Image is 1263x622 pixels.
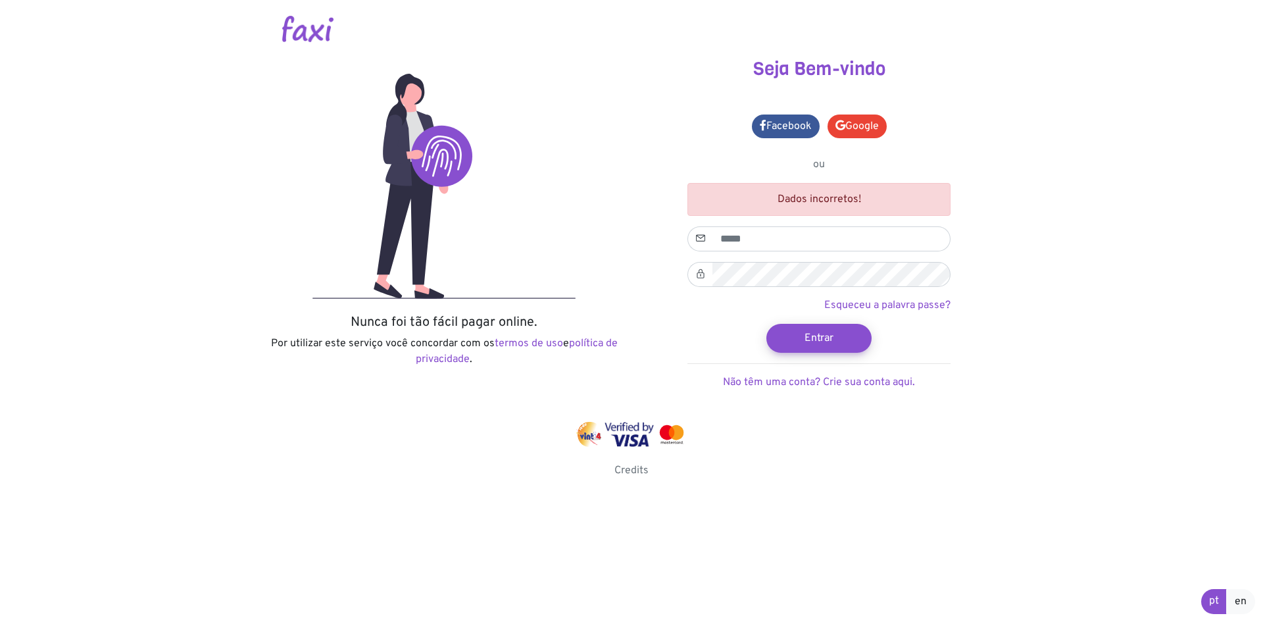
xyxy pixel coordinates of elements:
a: en [1226,589,1255,614]
div: Dados incorretos! [687,183,951,216]
a: Google [828,115,887,138]
a: termos de uso [495,337,563,350]
h5: Nunca foi tão fácil pagar online. [266,315,622,330]
img: vinti4 [576,422,603,447]
button: Entrar [766,324,872,353]
p: ou [687,157,951,172]
p: Por utilizar este serviço você concordar com os e . [266,336,622,367]
a: Não têm uma conta? Crie sua conta aqui. [723,376,915,389]
a: pt [1201,589,1227,614]
a: Esqueceu a palavra passe? [824,299,951,312]
a: Credits [614,464,649,477]
a: Facebook [752,115,820,138]
img: mastercard [656,422,687,447]
img: visa [605,422,654,447]
h3: Seja Bem-vindo [641,58,997,80]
